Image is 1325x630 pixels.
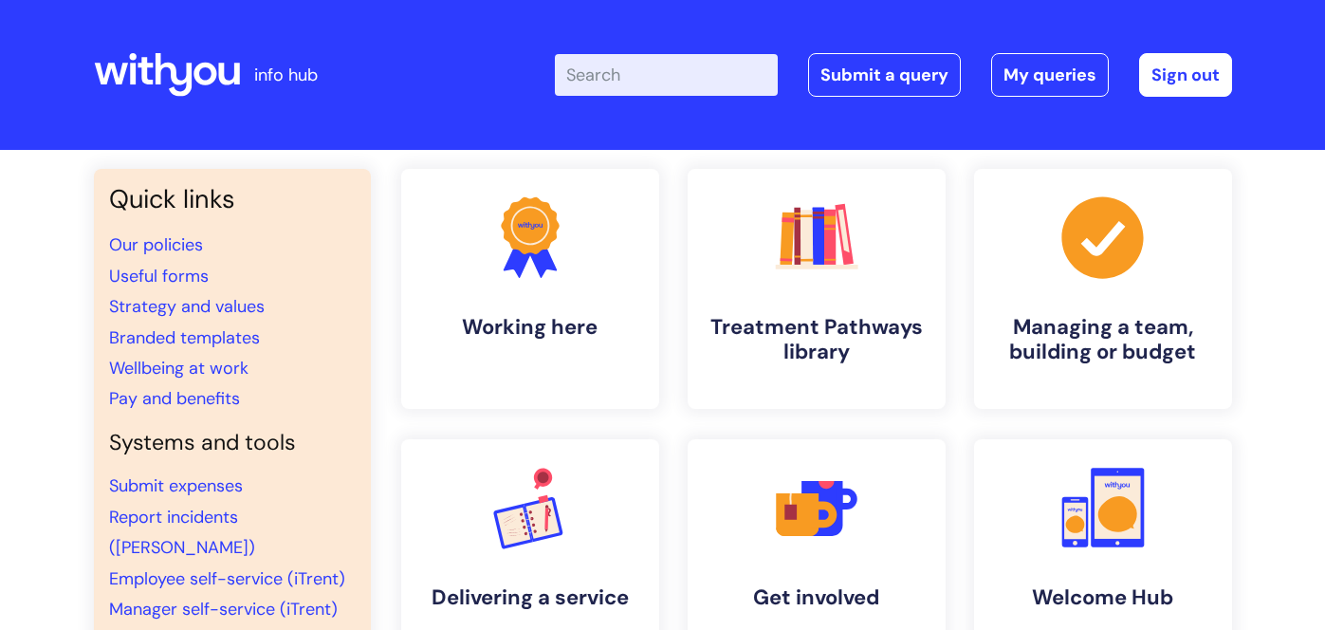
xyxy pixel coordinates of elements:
a: Report incidents ([PERSON_NAME]) [109,506,255,559]
h4: Delivering a service [416,585,644,610]
a: Branded templates [109,326,260,349]
h4: Welcome Hub [989,585,1217,610]
a: Working here [401,169,659,409]
div: | - [555,53,1232,97]
input: Search [555,54,778,96]
a: Employee self-service (iTrent) [109,567,345,590]
a: Useful forms [109,265,209,287]
a: Pay and benefits [109,387,240,410]
h4: Working here [416,315,644,340]
a: Treatment Pathways library [688,169,946,409]
h4: Get involved [703,585,930,610]
h4: Treatment Pathways library [703,315,930,365]
a: Sign out [1139,53,1232,97]
h3: Quick links [109,184,356,214]
h4: Systems and tools [109,430,356,456]
a: Strategy and values [109,295,265,318]
a: Wellbeing at work [109,357,248,380]
a: Submit a query [808,53,961,97]
h4: Managing a team, building or budget [989,315,1217,365]
a: My queries [991,53,1109,97]
a: Manager self-service (iTrent) [109,598,338,621]
a: Submit expenses [109,474,243,497]
a: Managing a team, building or budget [974,169,1232,409]
p: info hub [254,60,318,90]
a: Our policies [109,233,203,256]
